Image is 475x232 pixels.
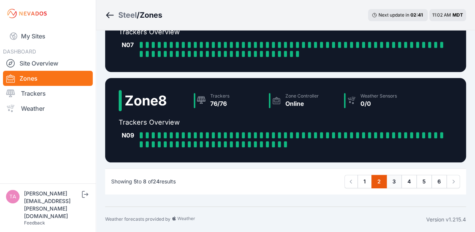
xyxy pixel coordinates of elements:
[105,5,162,25] nav: Breadcrumb
[134,178,137,185] span: 5
[210,99,229,108] div: 76/76
[3,71,93,86] a: Zones
[285,99,319,108] div: Online
[24,220,45,226] a: Feedback
[24,190,80,220] div: [PERSON_NAME][EMAIL_ADDRESS][PERSON_NAME][DOMAIN_NAME]
[357,175,372,188] a: 1
[118,10,137,20] a: Steel
[410,12,424,18] div: 02 : 41
[153,178,160,185] span: 24
[285,93,319,99] div: Zone Controller
[210,93,229,99] div: Trackers
[344,175,460,188] nav: Pagination
[122,131,137,140] div: N09
[452,12,463,18] span: MDT
[378,12,409,18] span: Next update in
[137,10,140,20] span: /
[143,178,146,185] span: 8
[3,48,36,55] span: DASHBOARD
[360,93,397,99] div: Weather Sensors
[432,12,451,18] span: 11:02 AM
[416,175,432,188] a: 5
[111,178,176,185] p: Showing to of results
[3,56,93,71] a: Site Overview
[6,190,20,203] img: tayton.sullivan@solvenergy.com
[3,27,93,45] a: My Sites
[105,216,426,223] div: Weather forecasts provided by
[3,86,93,101] a: Trackers
[431,175,447,188] a: 6
[119,117,452,128] h2: Trackers Overview
[401,175,417,188] a: 4
[341,90,416,111] a: Weather Sensors0/0
[140,10,162,20] h3: Zones
[3,101,93,116] a: Weather
[386,175,402,188] a: 3
[119,27,452,37] h2: Trackers Overview
[125,93,167,108] h2: Zone 8
[6,8,48,20] img: Nevados
[191,90,266,111] a: Trackers76/76
[360,99,397,108] div: 0/0
[426,216,466,223] div: Version v1.215.4
[371,175,387,188] a: 2
[122,40,137,49] div: N07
